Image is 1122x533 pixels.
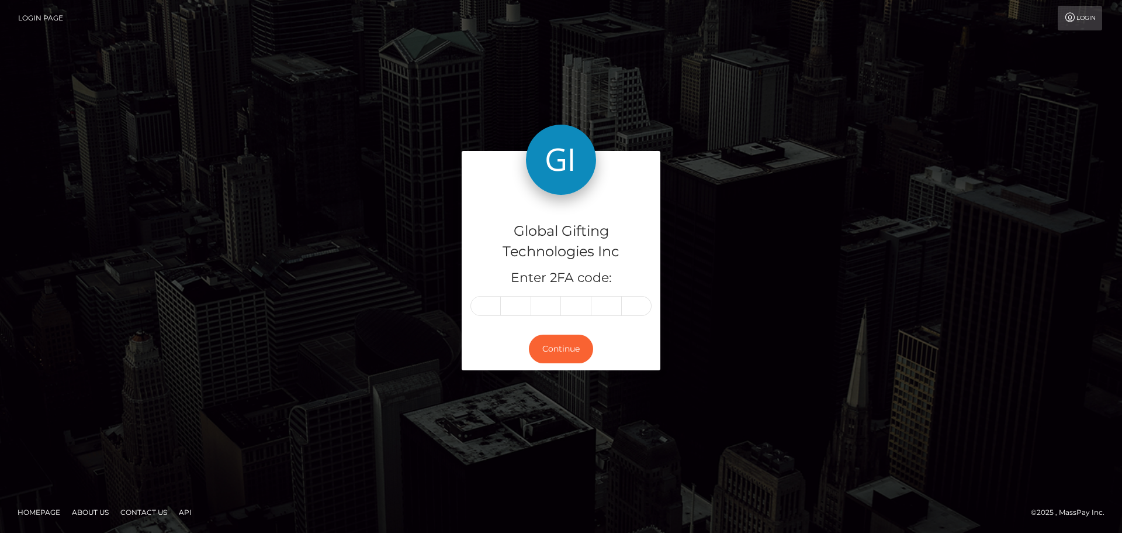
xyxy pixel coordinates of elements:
[67,503,113,521] a: About Us
[18,6,63,30] a: Login Page
[174,503,196,521] a: API
[1058,6,1102,30] a: Login
[529,335,593,363] button: Continue
[116,503,172,521] a: Contact Us
[470,269,652,287] h5: Enter 2FA code:
[470,221,652,262] h4: Global Gifting Technologies Inc
[1031,506,1113,519] div: © 2025 , MassPay Inc.
[13,503,65,521] a: Homepage
[526,125,596,195] img: Global Gifting Technologies Inc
